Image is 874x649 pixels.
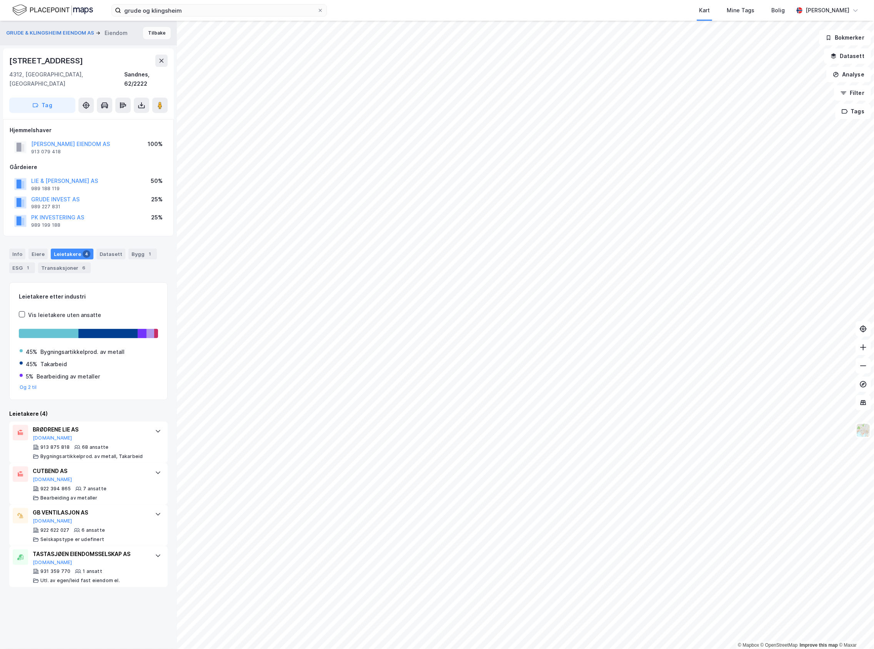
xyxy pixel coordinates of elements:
input: Søk på adresse, matrikkel, gårdeiere, leietakere eller personer [121,5,317,16]
button: Datasett [824,48,871,64]
div: 45% [26,360,37,369]
button: GRUDE & KLINGSHEIM EIENDOM AS [6,29,96,37]
img: Z [856,423,871,438]
a: OpenStreetMap [761,642,798,648]
div: 5% [26,372,33,381]
div: Bygg [128,249,157,259]
div: BRØDRENE LIE AS [33,425,147,434]
div: Hjemmelshaver [10,126,167,135]
div: 100% [148,139,163,149]
div: 989 199 188 [31,222,60,228]
button: Tag [9,98,75,113]
div: 989 188 119 [31,186,60,192]
div: Sandnes, 62/2222 [124,70,168,88]
div: Info [9,249,25,259]
div: 45% [26,347,37,357]
div: Gårdeiere [10,163,167,172]
div: 6 ansatte [82,527,105,533]
div: Kontrollprogram for chat [836,612,874,649]
button: Tags [835,104,871,119]
button: Filter [834,85,871,101]
div: 1 [146,250,154,258]
iframe: Chat Widget [836,612,874,649]
button: [DOMAIN_NAME] [33,476,72,483]
div: GB VENTILASJON AS [33,508,147,517]
button: [DOMAIN_NAME] [33,559,72,566]
div: [STREET_ADDRESS] [9,55,85,67]
div: Eiere [28,249,48,259]
div: Utl. av egen/leid fast eiendom el. [40,578,120,584]
div: Bygningsartikkelprod. av metall [40,347,125,357]
a: Mapbox [738,642,759,648]
div: 1 [24,264,32,272]
a: Improve this map [800,642,838,648]
div: CUTBEND AS [33,466,147,476]
div: 7 ansatte [83,486,107,492]
div: TASTASJØEN EIENDOMSSELSKAP AS [33,549,147,559]
button: Tilbake [143,27,171,39]
button: [DOMAIN_NAME] [33,518,72,524]
div: Kart [699,6,710,15]
div: Transaksjoner [38,262,91,273]
div: Selskapstype er udefinert [40,536,104,543]
button: Analyse [826,67,871,82]
div: Datasett [97,249,125,259]
div: Leietakere (4) [9,409,168,418]
div: 922 622 027 [40,527,69,533]
div: 4312, [GEOGRAPHIC_DATA], [GEOGRAPHIC_DATA] [9,70,124,88]
div: 1 ansatt [83,568,102,574]
div: 913 079 418 [31,149,61,155]
div: Leietakere [51,249,93,259]
div: 922 394 865 [40,486,71,492]
div: Eiendom [105,28,128,38]
div: ESG [9,262,35,273]
div: Bygningsartikkelprod. av metall, Takarbeid [40,453,143,460]
div: Mine Tags [727,6,754,15]
div: Vis leietakere uten ansatte [28,310,101,320]
div: 931 359 770 [40,568,70,574]
div: 25% [151,213,163,222]
div: 989 227 831 [31,204,60,210]
img: logo.f888ab2527a4732fd821a326f86c7f29.svg [12,3,93,17]
div: 50% [151,176,163,186]
div: Takarbeid [40,360,67,369]
button: Og 2 til [20,384,37,390]
div: 4 [83,250,90,258]
div: Bolig [771,6,785,15]
div: 913 875 818 [40,444,70,450]
button: Bokmerker [819,30,871,45]
div: 6 [80,264,88,272]
div: Bearbeiding av metaller [40,495,98,501]
div: Bearbeiding av metaller [37,372,100,381]
div: 25% [151,195,163,204]
div: [PERSON_NAME] [806,6,849,15]
button: [DOMAIN_NAME] [33,435,72,441]
div: Leietakere etter industri [19,292,158,301]
div: 68 ansatte [82,444,108,450]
